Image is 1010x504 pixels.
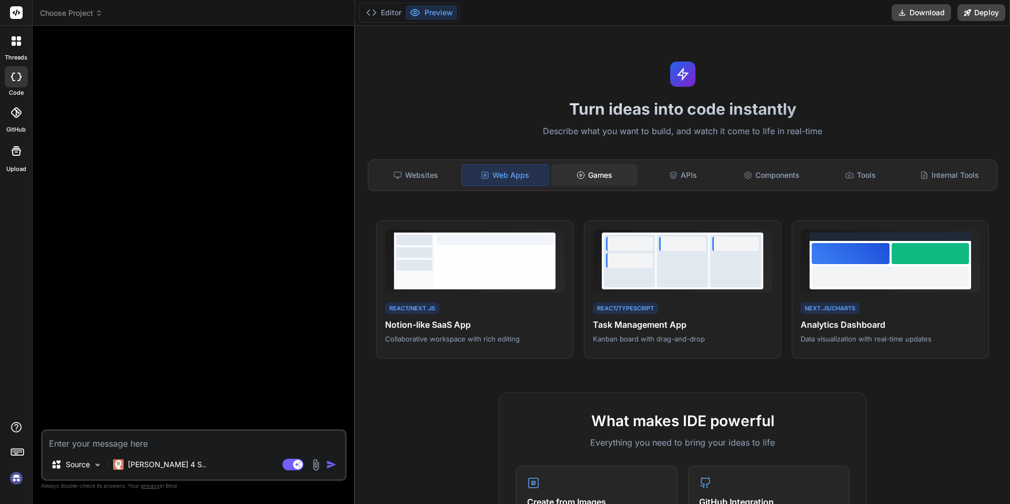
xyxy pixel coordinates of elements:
div: Websites [372,164,459,186]
div: Components [729,164,815,186]
label: GitHub [6,125,26,134]
label: threads [5,53,27,62]
div: Web Apps [461,164,549,186]
h4: Task Management App [593,318,772,331]
img: signin [7,469,25,487]
button: Preview [406,5,457,20]
p: Always double-check its answers. Your in Bind [41,481,347,491]
h4: Analytics Dashboard [801,318,980,331]
img: attachment [310,459,322,471]
button: Deploy [957,4,1005,21]
div: Next.js/Charts [801,303,860,315]
div: Internal Tools [906,164,993,186]
span: privacy [141,482,160,489]
div: APIs [640,164,726,186]
button: Editor [362,5,406,20]
h4: Notion-like SaaS App [385,318,564,331]
label: Upload [6,165,26,174]
span: Choose Project [40,8,103,18]
p: Kanban board with drag-and-drop [593,334,772,344]
p: Collaborative workspace with rich editing [385,334,564,344]
img: Claude 4 Sonnet [113,459,124,470]
img: Pick Models [93,460,102,469]
div: React/TypeScript [593,303,658,315]
p: [PERSON_NAME] 4 S.. [128,459,206,470]
div: React/Next.js [385,303,439,315]
p: Data visualization with real-time updates [801,334,980,344]
p: Source [66,459,90,470]
p: Describe what you want to build, and watch it come to life in real-time [361,125,1004,138]
button: Download [892,4,951,21]
img: icon [326,459,337,470]
label: code [9,88,24,97]
h2: What makes IDE powerful [516,410,850,432]
div: Games [551,164,638,186]
div: Tools [817,164,904,186]
h1: Turn ideas into code instantly [361,99,1004,118]
p: Everything you need to bring your ideas to life [516,436,850,449]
